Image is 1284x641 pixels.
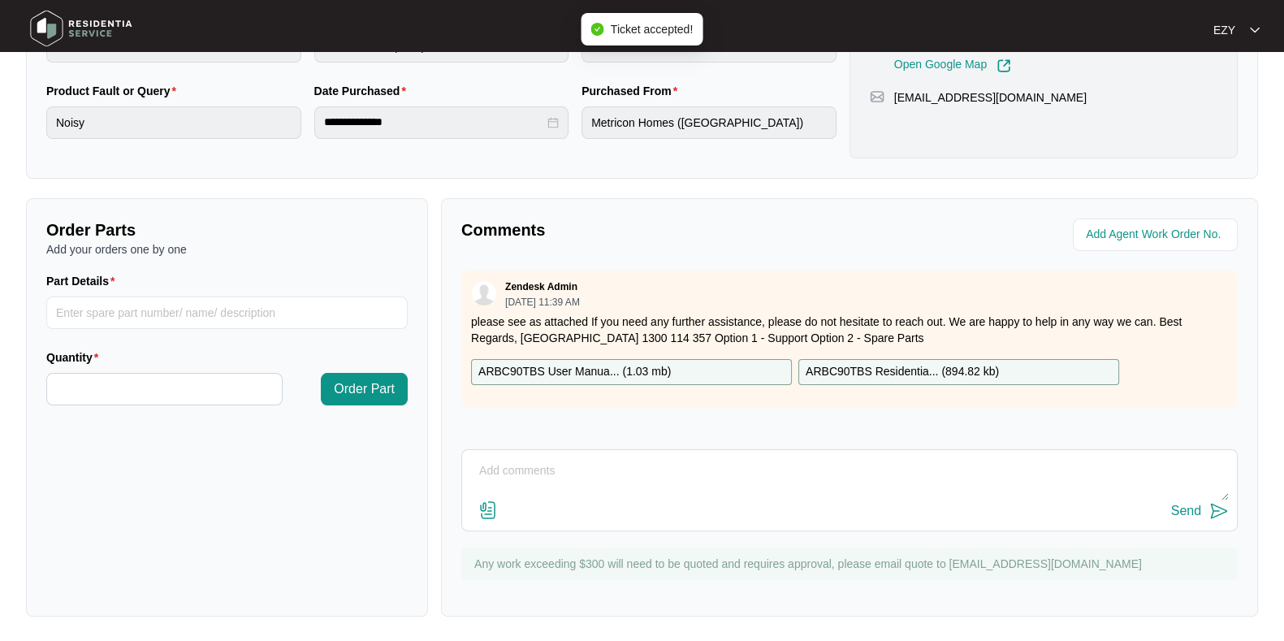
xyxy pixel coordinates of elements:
span: Order Part [334,379,395,399]
img: map-pin [870,89,884,104]
p: Any work exceeding $300 will need to be quoted and requires approval, please email quote to [EMAI... [474,556,1230,572]
p: ARBC90TBS Residentia... ( 894.82 kb ) [806,363,999,381]
img: dropdown arrow [1250,26,1260,34]
a: Open Google Map [894,58,1011,73]
p: [DATE] 11:39 AM [505,297,580,307]
p: EZY [1213,22,1235,38]
label: Quantity [46,349,105,366]
p: Order Parts [46,219,408,241]
input: Add Agent Work Order No. [1086,225,1228,245]
input: Product Fault or Query [46,106,301,139]
input: Purchased From [581,106,837,139]
label: Purchased From [581,83,684,99]
input: Quantity [47,374,282,405]
p: Comments [461,219,838,241]
img: Link-External [997,58,1011,73]
button: Order Part [321,373,408,405]
img: residentia service logo [24,4,138,53]
label: Product Fault or Query [46,83,183,99]
input: Date Purchased [324,114,545,131]
img: send-icon.svg [1209,501,1229,521]
label: Date Purchased [314,83,413,99]
img: file-attachment-doc.svg [478,500,498,520]
p: please see as attached If you need any further assistance, please do not hesitate to reach out. W... [471,314,1228,346]
label: Part Details [46,273,122,289]
div: Send [1171,504,1201,518]
p: ARBC90TBS User Manua... ( 1.03 mb ) [478,363,671,381]
img: user.svg [472,281,496,305]
button: Send [1171,500,1229,522]
span: check-circle [591,23,604,36]
p: Add your orders one by one [46,241,408,258]
p: Zendesk Admin [505,280,577,293]
p: [EMAIL_ADDRESS][DOMAIN_NAME] [894,89,1087,106]
input: Part Details [46,297,408,329]
span: Ticket accepted! [611,23,693,36]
